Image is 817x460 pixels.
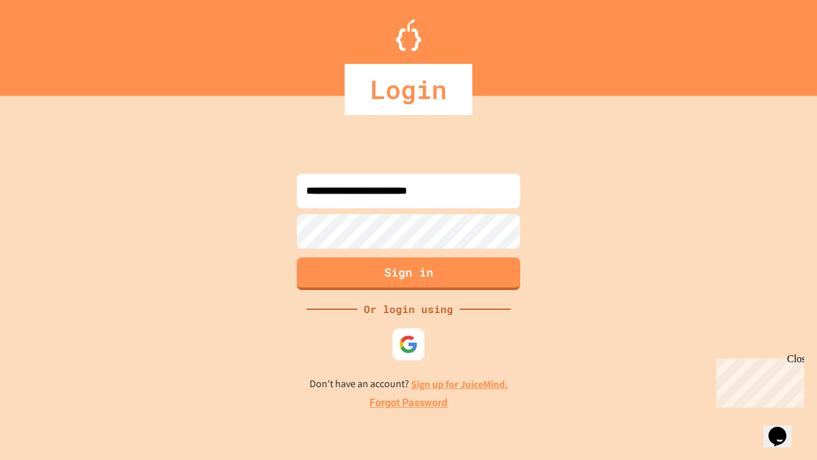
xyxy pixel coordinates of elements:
p: Don't have an account? [310,376,508,392]
iframe: chat widget [711,353,804,408]
div: Or login using [357,302,460,317]
a: Sign up for JuiceMind. [411,378,508,391]
a: Forgot Password [370,395,447,411]
div: Chat with us now!Close [5,5,88,81]
div: Login [345,64,472,115]
button: Sign in [297,257,520,290]
img: google-icon.svg [399,335,418,354]
img: Logo.svg [396,19,421,51]
iframe: chat widget [763,409,804,447]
